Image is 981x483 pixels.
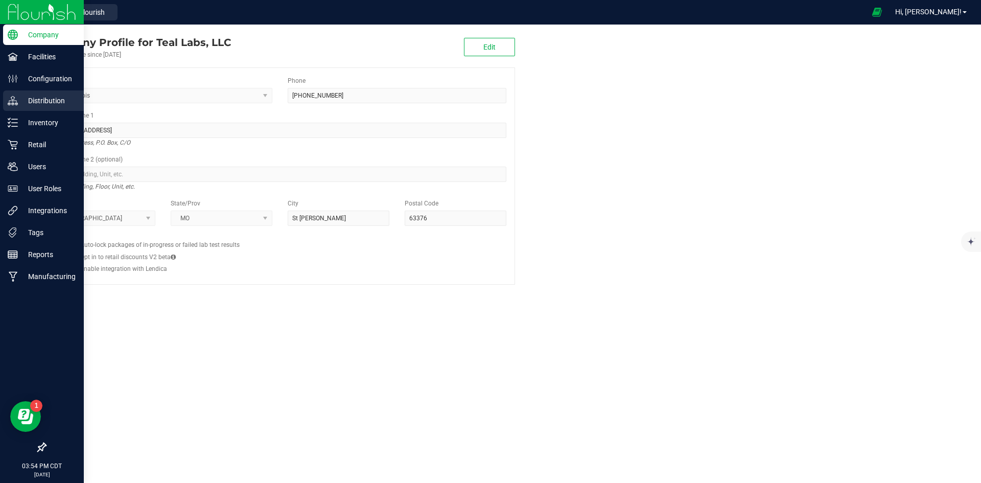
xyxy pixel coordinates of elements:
p: Integrations [18,204,79,217]
p: Configuration [18,73,79,85]
inline-svg: Inventory [8,118,18,128]
iframe: Resource center [10,401,41,432]
span: Edit [483,43,496,51]
inline-svg: Company [8,30,18,40]
input: Address [54,123,506,138]
label: Address Line 2 (optional) [54,155,123,164]
inline-svg: Distribution [8,96,18,106]
inline-svg: Users [8,162,18,172]
span: Open Ecommerce Menu [866,2,889,22]
div: Teal Labs, LLC [45,35,231,50]
div: Account active since [DATE] [45,50,231,59]
iframe: Resource center unread badge [30,400,42,412]
p: Users [18,160,79,173]
p: Manufacturing [18,270,79,283]
inline-svg: Tags [8,227,18,238]
button: Edit [464,38,515,56]
input: Suite, Building, Unit, etc. [54,167,506,182]
label: Postal Code [405,199,438,208]
p: Inventory [18,117,79,129]
input: City [288,211,389,226]
label: Auto-lock packages of in-progress or failed lab test results [80,240,240,249]
p: Distribution [18,95,79,107]
inline-svg: Retail [8,140,18,150]
label: Enable integration with Lendica [80,264,167,273]
i: Street address, P.O. Box, C/O [54,136,130,149]
input: (123) 456-7890 [288,88,506,103]
label: Opt in to retail discounts V2 beta [80,252,176,262]
p: [DATE] [5,471,79,478]
inline-svg: Integrations [8,205,18,216]
p: Company [18,29,79,41]
p: Facilities [18,51,79,63]
inline-svg: Manufacturing [8,271,18,282]
inline-svg: User Roles [8,183,18,194]
p: Retail [18,139,79,151]
i: Suite, Building, Floor, Unit, etc. [54,180,135,193]
label: City [288,199,298,208]
p: User Roles [18,182,79,195]
p: Reports [18,248,79,261]
label: Phone [288,76,306,85]
p: 03:54 PM CDT [5,462,79,471]
inline-svg: Configuration [8,74,18,84]
h2: Configs [54,234,506,240]
span: Hi, [PERSON_NAME]! [895,8,962,16]
input: Postal Code [405,211,506,226]
inline-svg: Reports [8,249,18,260]
label: State/Prov [171,199,200,208]
p: Tags [18,226,79,239]
inline-svg: Facilities [8,52,18,62]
